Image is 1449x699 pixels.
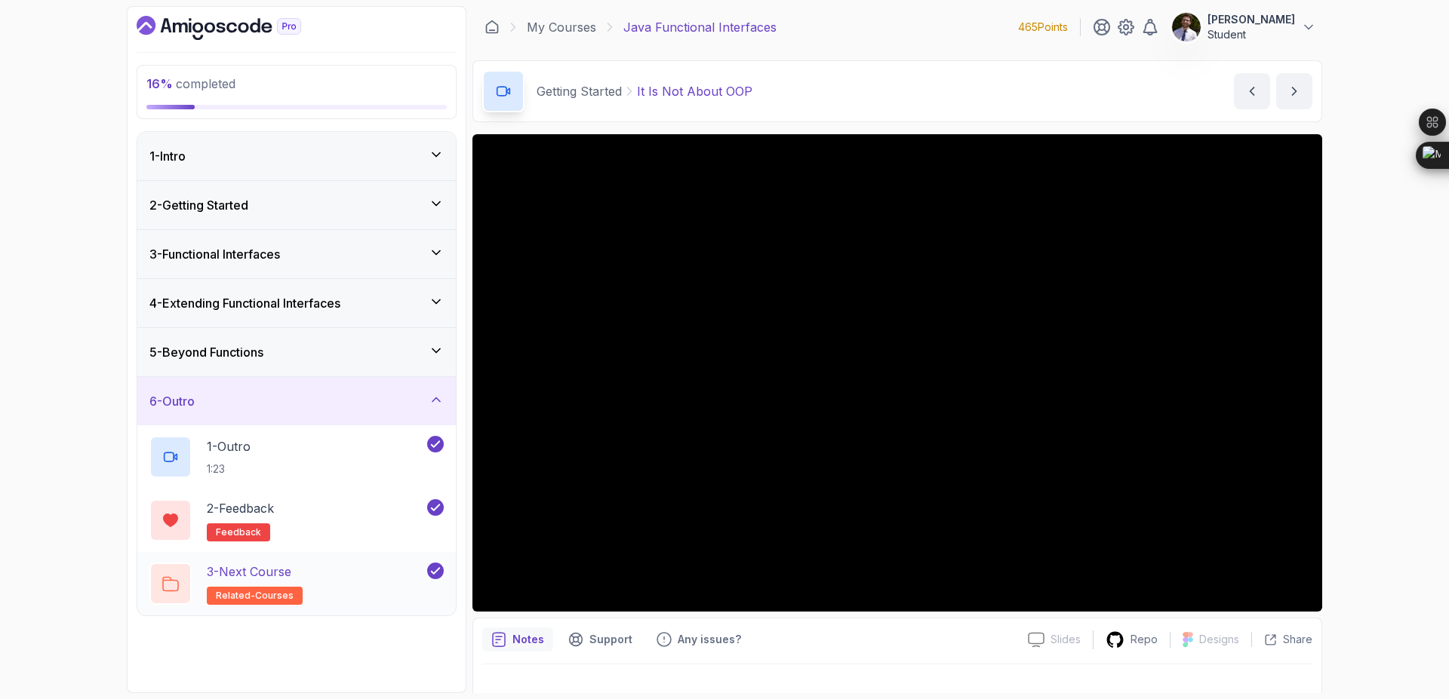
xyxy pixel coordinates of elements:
[637,82,752,100] p: It Is Not About OOP
[149,436,444,478] button: 1-Outro1:23
[1094,630,1170,649] a: Repo
[137,16,336,40] a: Dashboard
[482,627,553,651] button: notes button
[1172,13,1201,41] img: user profile image
[1018,20,1068,35] p: 465 Points
[1171,12,1316,42] button: user profile image[PERSON_NAME]Student
[1199,632,1239,647] p: Designs
[149,499,444,541] button: 2-Feedbackfeedback
[537,82,622,100] p: Getting Started
[149,245,280,263] h3: 3 - Functional Interfaces
[472,134,1322,612] iframe: 1 - It is not about OOP
[149,196,248,214] h3: 2 - Getting Started
[207,461,251,477] p: 1:23
[512,632,544,647] p: Notes
[1051,632,1081,647] p: Slides
[1283,632,1312,647] p: Share
[216,526,261,538] span: feedback
[1251,632,1312,647] button: Share
[149,147,186,165] h3: 1 - Intro
[1276,73,1312,109] button: next content
[216,590,294,602] span: related-courses
[146,76,235,91] span: completed
[559,627,641,651] button: Support button
[137,279,456,327] button: 4-Extending Functional Interfaces
[678,632,741,647] p: Any issues?
[137,132,456,180] button: 1-Intro
[207,563,291,581] p: 3 - Next Course
[137,230,456,278] button: 3-Functional Interfaces
[146,76,173,91] span: 16 %
[1207,12,1295,27] p: [PERSON_NAME]
[149,392,195,410] h3: 6 - Outro
[1234,73,1270,109] button: previous content
[623,18,777,36] p: Java Functional Interfaces
[648,627,750,651] button: Feedback button
[207,437,251,455] p: 1 - Outro
[527,18,596,36] a: My Courses
[485,20,500,35] a: Dashboard
[1207,27,1295,42] p: Student
[137,377,456,425] button: 6-Outro
[589,632,632,647] p: Support
[1131,632,1158,647] p: Repo
[137,328,456,376] button: 5-Beyond Functions
[149,563,444,605] button: 3-Next Courserelated-courses
[149,294,340,312] h3: 4 - Extending Functional Interfaces
[137,181,456,229] button: 2-Getting Started
[207,499,274,517] p: 2 - Feedback
[149,343,263,361] h3: 5 - Beyond Functions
